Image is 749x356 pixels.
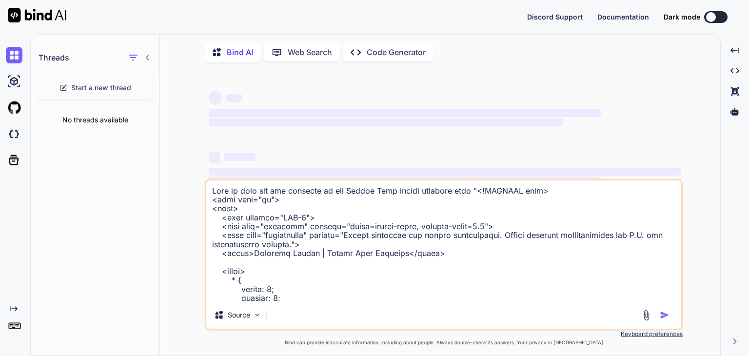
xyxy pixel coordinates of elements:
span: ‌ [209,152,220,163]
p: Source [228,310,250,320]
p: Bind AI [227,48,253,57]
span: ‌ [226,94,242,102]
p: Code Generator [367,48,426,57]
span: ‌ [209,109,600,117]
textarea: Lore ip dolo sit ame consecte ad eli Seddoe Temp incidi utlabore etdo "<!MAGNAAL enim> <admi veni... [206,180,681,301]
img: ai-studio [6,73,22,90]
span: Start a new thread [71,83,131,93]
h1: Threads [39,52,69,63]
div: No threads available [31,107,159,133]
span: ‌ [209,168,681,176]
img: Pick Models [253,311,261,319]
span: ‌ [209,118,563,126]
img: Bind AI [8,8,66,22]
span: ‌ [209,91,222,105]
p: Web Search [288,48,332,57]
span: Dark mode [664,12,700,22]
span: ‌ [224,153,256,161]
img: attachment [641,310,652,321]
img: darkCloudIdeIcon [6,126,22,142]
img: icon [660,310,670,320]
button: Discord Support [527,13,583,21]
p: Bind can provide inaccurate information, including about people. Always double-check its answers.... [205,340,683,346]
span: ‌ [209,177,600,184]
p: Keyboard preferences [205,330,683,338]
button: Documentation [597,13,649,21]
img: githubLight [6,99,22,116]
img: chat [6,47,22,63]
